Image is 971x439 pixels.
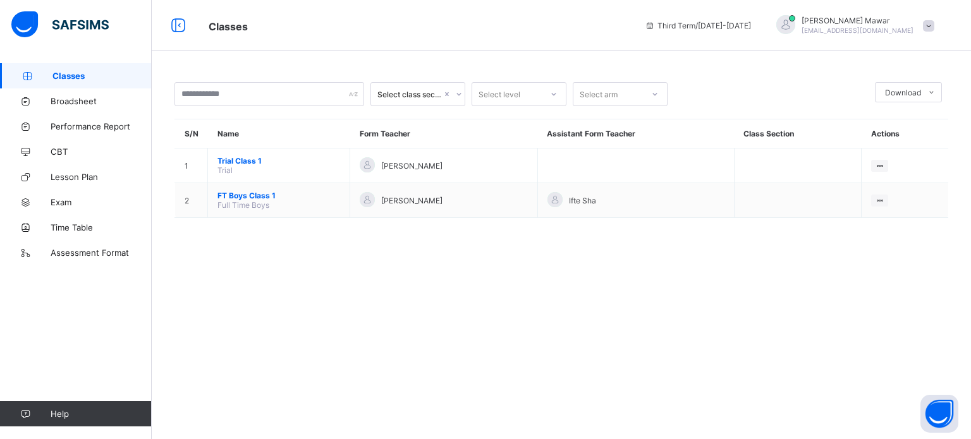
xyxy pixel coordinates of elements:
[645,21,751,30] span: session/term information
[479,82,520,106] div: Select level
[381,161,443,171] span: [PERSON_NAME]
[175,119,208,148] th: S/N
[350,119,538,148] th: Form Teacher
[381,196,443,205] span: [PERSON_NAME]
[208,119,350,148] th: Name
[569,196,596,205] span: Ifte Sha
[51,409,151,419] span: Help
[51,147,152,157] span: CBT
[217,165,233,175] span: Trial
[537,119,734,148] th: Assistant Form Teacher
[920,395,958,433] button: Open asap
[580,82,618,106] div: Select arm
[734,119,861,148] th: Class Section
[175,183,208,218] td: 2
[377,90,442,99] div: Select class section
[51,248,152,258] span: Assessment Format
[11,11,109,38] img: safsims
[764,15,941,36] div: Hafiz AbdullahMawar
[51,197,152,207] span: Exam
[175,148,208,183] td: 1
[51,121,152,131] span: Performance Report
[217,156,340,165] span: Trial Class 1
[217,191,340,200] span: FT Boys Class 1
[802,16,913,25] span: [PERSON_NAME] Mawar
[217,200,269,210] span: Full Time Boys
[51,96,152,106] span: Broadsheet
[862,119,948,148] th: Actions
[885,88,921,97] span: Download
[209,20,248,33] span: Classes
[52,71,152,81] span: Classes
[51,172,152,182] span: Lesson Plan
[802,27,913,34] span: [EMAIL_ADDRESS][DOMAIN_NAME]
[51,222,152,232] span: Time Table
